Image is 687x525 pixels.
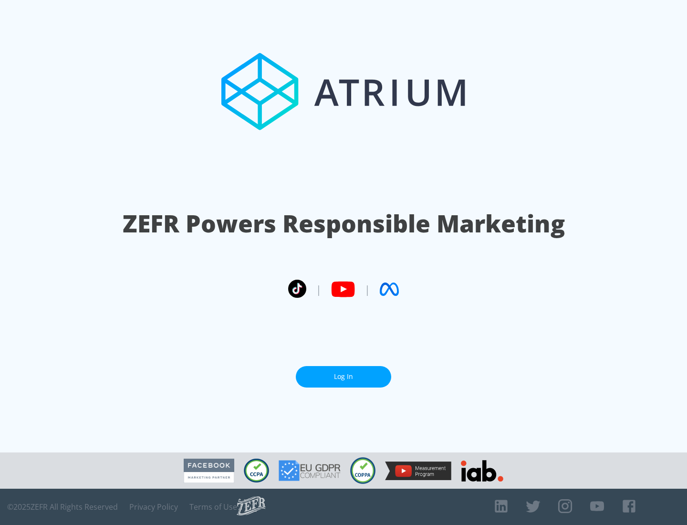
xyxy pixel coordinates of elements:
img: Facebook Marketing Partner [184,459,234,483]
h1: ZEFR Powers Responsible Marketing [123,207,565,240]
a: Terms of Use [189,502,237,512]
a: Privacy Policy [129,502,178,512]
a: Log In [296,366,391,388]
img: YouTube Measurement Program [385,462,451,480]
img: CCPA Compliant [244,459,269,483]
span: | [364,282,370,296]
img: IAB [461,460,503,482]
img: GDPR Compliant [279,460,341,481]
span: © 2025 ZEFR All Rights Reserved [7,502,118,512]
span: | [316,282,322,296]
img: COPPA Compliant [350,457,375,484]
